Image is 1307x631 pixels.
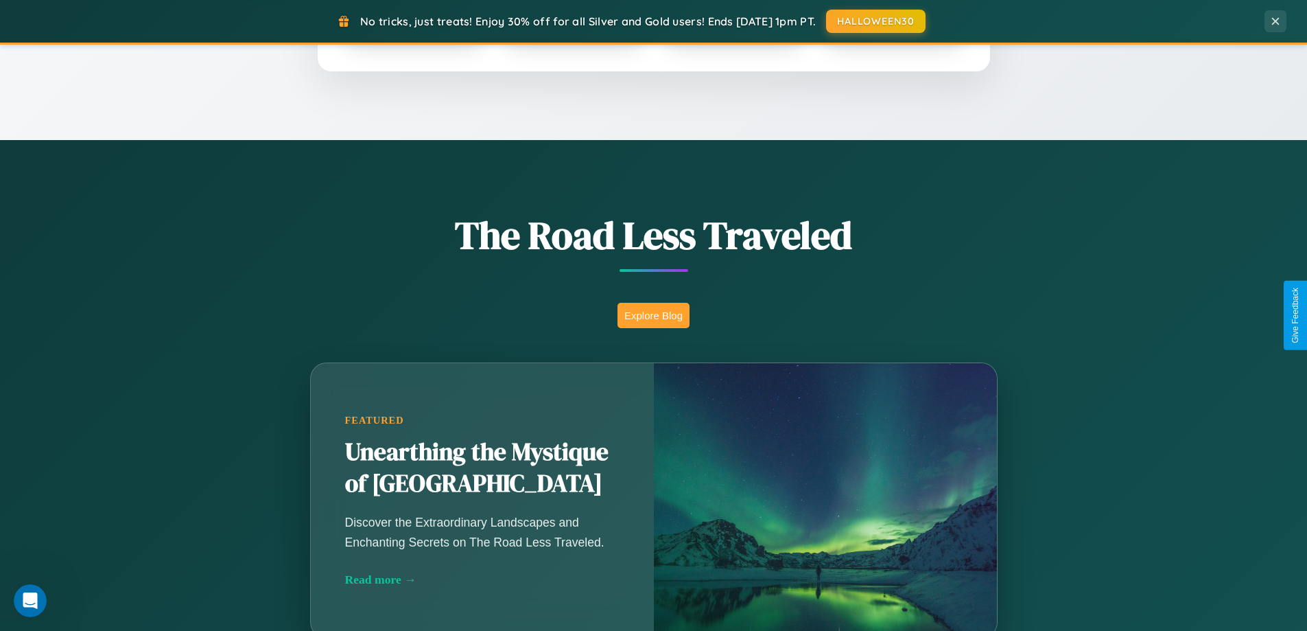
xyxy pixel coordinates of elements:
span: No tricks, just treats! Enjoy 30% off for all Silver and Gold users! Ends [DATE] 1pm PT. [360,14,816,28]
div: Read more → [345,573,620,587]
div: Give Feedback [1291,288,1300,343]
div: Featured [345,415,620,426]
button: Explore Blog [617,303,690,328]
button: HALLOWEEN30 [826,10,926,33]
p: Discover the Extraordinary Landscapes and Enchanting Secrets on The Road Less Traveled. [345,513,620,551]
h1: The Road Less Traveled [242,209,1065,262]
h2: Unearthing the Mystique of [GEOGRAPHIC_DATA] [345,437,620,500]
iframe: Intercom live chat [14,584,47,617]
